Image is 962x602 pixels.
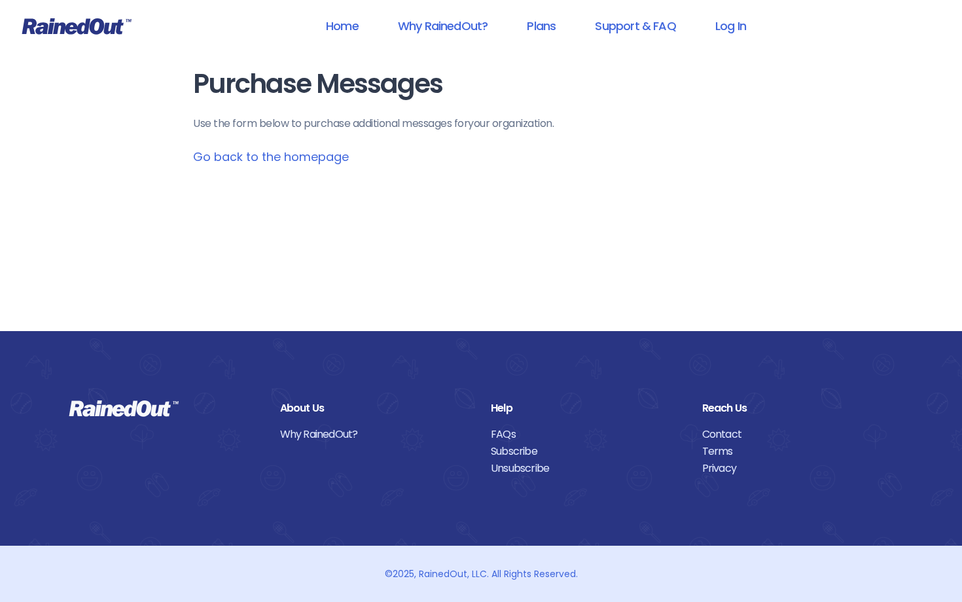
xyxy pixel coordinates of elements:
a: Subscribe [491,443,683,460]
h1: Purchase Messages [193,69,769,99]
div: Help [491,400,683,417]
a: Unsubscribe [491,460,683,477]
a: Home [309,11,376,41]
a: Contact [702,426,894,443]
a: Go back to the homepage [193,149,349,165]
a: Plans [510,11,573,41]
a: Why RainedOut? [381,11,505,41]
a: FAQs [491,426,683,443]
a: Why RainedOut? [280,426,472,443]
div: Reach Us [702,400,894,417]
div: About Us [280,400,472,417]
a: Privacy [702,460,894,477]
a: Support & FAQ [578,11,692,41]
a: Terms [702,443,894,460]
p: Use the form below to purchase additional messages for your organization . [193,116,769,132]
a: Log In [698,11,763,41]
